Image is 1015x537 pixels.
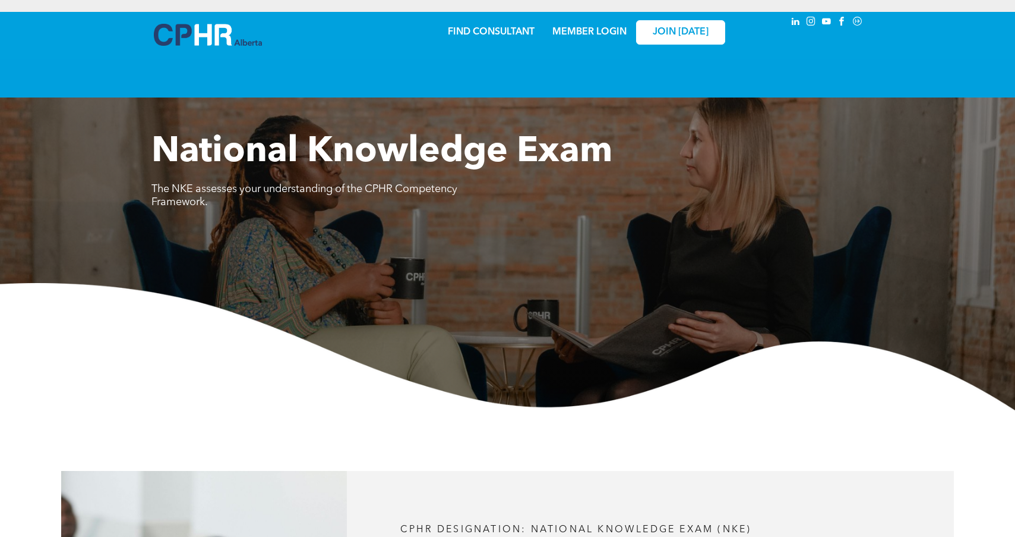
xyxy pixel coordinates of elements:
a: instagram [805,15,818,31]
a: MEMBER LOGIN [552,27,627,37]
a: FIND CONSULTANT [448,27,535,37]
span: CPHR DESIGNATION: National Knowledge Exam (NKE) [400,525,751,535]
a: JOIN [DATE] [636,20,725,45]
a: linkedin [789,15,802,31]
a: youtube [820,15,833,31]
a: facebook [836,15,849,31]
span: National Knowledge Exam [151,134,612,170]
img: A blue and white logo for cp alberta [154,24,262,46]
a: Social network [851,15,864,31]
span: The NKE assesses your understanding of the CPHR Competency Framework. [151,184,457,208]
span: JOIN [DATE] [653,27,709,38]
